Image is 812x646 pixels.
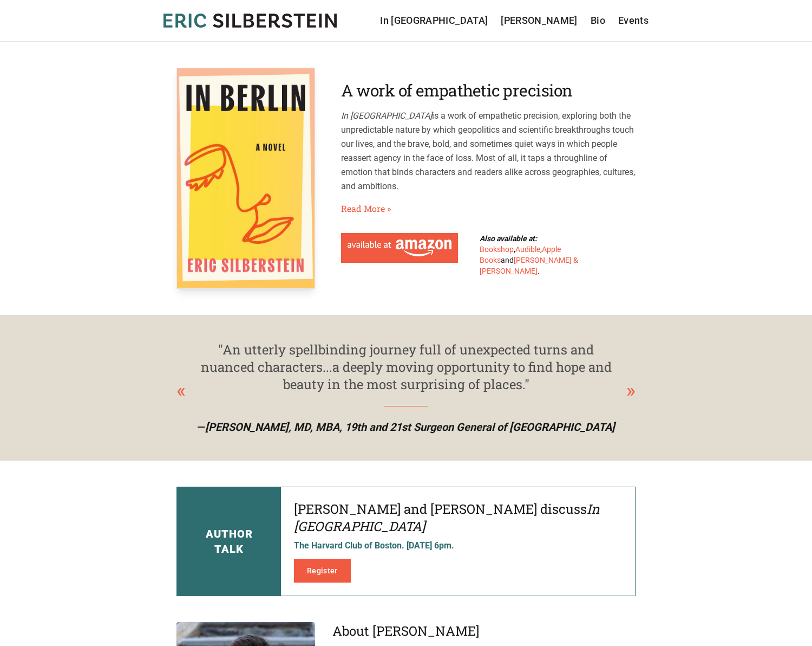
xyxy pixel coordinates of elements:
[176,341,636,435] div: 1 / 4
[380,13,488,28] a: In [GEOGRAPHIC_DATA]
[480,256,578,275] a: [PERSON_NAME] & [PERSON_NAME]
[176,376,186,405] div: Previous slide
[480,245,561,264] a: Apple Books
[480,234,537,243] b: Also available at:
[205,421,615,434] span: [PERSON_NAME], MD, MBA, 19th and 21st Surgeon General of [GEOGRAPHIC_DATA]
[294,500,600,535] em: In [GEOGRAPHIC_DATA]
[294,500,622,535] h4: [PERSON_NAME] and [PERSON_NAME] discuss
[198,341,614,393] div: "An utterly spellbinding journey full of unexpected turns and nuanced characters...a deeply movin...
[341,202,391,215] a: Read More»
[348,240,451,256] img: Available at Amazon
[341,111,432,121] em: In [GEOGRAPHIC_DATA]
[480,245,514,254] a: Bookshop
[591,13,605,28] a: Bio
[387,202,391,215] span: »
[501,13,578,28] a: [PERSON_NAME]
[185,419,627,435] p: —
[176,68,315,289] img: In Berlin
[515,245,540,254] a: Audible
[341,233,458,263] a: Available at Amazon
[332,622,636,639] h3: About [PERSON_NAME]
[626,376,636,405] div: Next slide
[618,13,649,28] a: Events
[480,233,592,276] div: , , and .
[341,81,636,100] h2: A work of empathetic precision
[294,559,351,583] a: Register
[341,109,636,193] p: is a work of empathetic precision, exploring both the unpredictable nature by which geopolitics a...
[206,526,253,557] h3: Author Talk
[294,539,622,552] p: The Harvard Club of Boston. [DATE] 6pm.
